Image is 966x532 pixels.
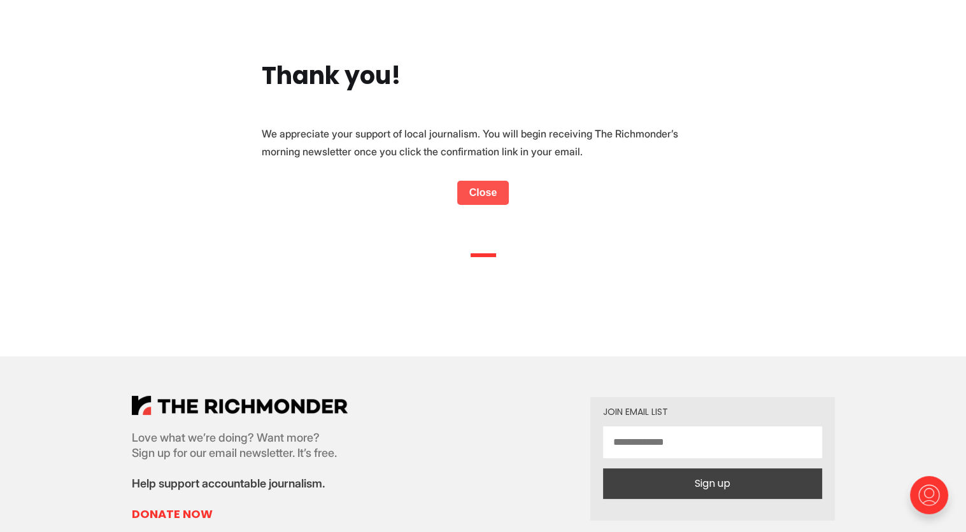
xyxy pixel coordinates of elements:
img: The Richmonder Logo [132,396,348,415]
p: Help support accountable journalism. [132,476,348,491]
button: Sign up [603,468,822,499]
p: Love what we’re doing? Want more? Sign up for our email newsletter. It’s free. [132,430,348,461]
a: Donate Now [132,507,348,522]
a: Close [457,181,509,205]
div: Join email list [603,407,822,416]
p: We appreciate your support of local journalism. You will begin receiving The Richmonder’s morning... [262,125,705,160]
iframe: portal-trigger [899,470,966,532]
h1: Thank you! [262,62,401,89]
